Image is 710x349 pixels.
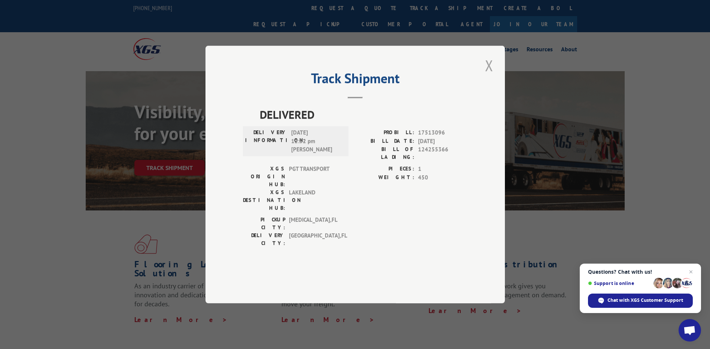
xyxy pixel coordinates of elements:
label: PROBILL: [355,128,414,137]
span: DELIVERED [260,106,467,123]
button: Close modal [483,55,496,76]
span: PGT TRANSPORT [289,165,339,188]
label: PICKUP CITY: [243,216,285,231]
label: BILL DATE: [355,137,414,146]
span: 1 [418,165,467,173]
span: Support is online [588,280,651,286]
label: DELIVERY INFORMATION: [245,128,287,154]
label: DELIVERY CITY: [243,231,285,247]
span: LAKELAND [289,188,339,212]
label: WEIGHT: [355,173,414,182]
span: Chat with XGS Customer Support [607,297,683,304]
span: 450 [418,173,467,182]
a: Open chat [679,319,701,342]
h2: Track Shipment [243,73,467,87]
span: [DATE] 12:52 pm [PERSON_NAME] [291,128,342,154]
label: XGS ORIGIN HUB: [243,165,285,188]
label: XGS DESTINATION HUB: [243,188,285,212]
span: [MEDICAL_DATA] , FL [289,216,339,231]
span: 124255366 [418,145,467,161]
span: Chat with XGS Customer Support [588,294,693,308]
span: Questions? Chat with us! [588,269,693,275]
span: [DATE] [418,137,467,146]
label: BILL OF LADING: [355,145,414,161]
span: [GEOGRAPHIC_DATA] , FL [289,231,339,247]
label: PIECES: [355,165,414,173]
span: 17513096 [418,128,467,137]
